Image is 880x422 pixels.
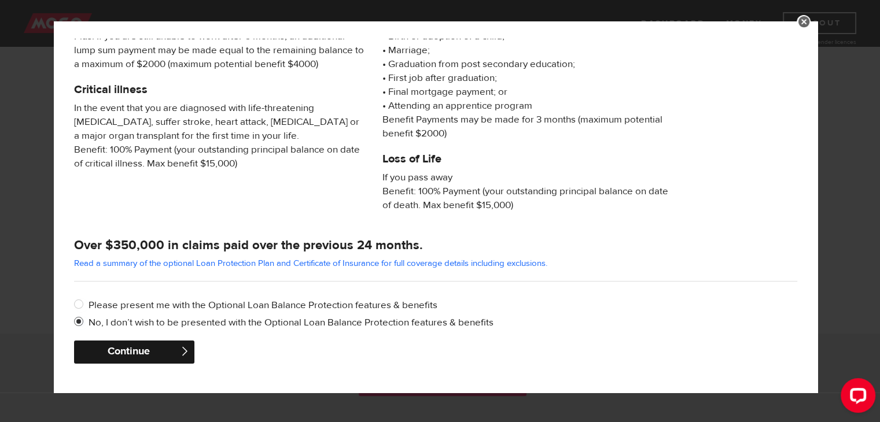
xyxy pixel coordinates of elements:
[74,237,797,253] h4: Over $350,000 in claims paid over the previous 24 months.
[74,340,194,364] button: Continue
[89,298,797,312] label: Please present me with the Optional Loan Balance Protection features & benefits
[89,316,797,330] label: No, I don’t wish to be presented with the Optional Loan Balance Protection features & benefits
[382,171,673,212] span: If you pass away Benefit: 100% Payment (your outstanding principal balance on date of death. Max ...
[74,83,365,97] h5: Critical illness
[180,346,190,356] span: 
[74,258,547,269] a: Read a summary of the optional Loan Protection Plan and Certificate of Insurance for full coverag...
[74,316,89,330] input: No, I don’t wish to be presented with the Optional Loan Balance Protection features & benefits
[831,373,880,422] iframe: LiveChat chat widget
[74,298,89,313] input: Please present me with the Optional Loan Balance Protection features & benefits
[382,152,673,166] h5: Loss of Life
[74,101,365,171] span: In the event that you are diagnosed with life-threatening [MEDICAL_DATA], suffer stroke, heart at...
